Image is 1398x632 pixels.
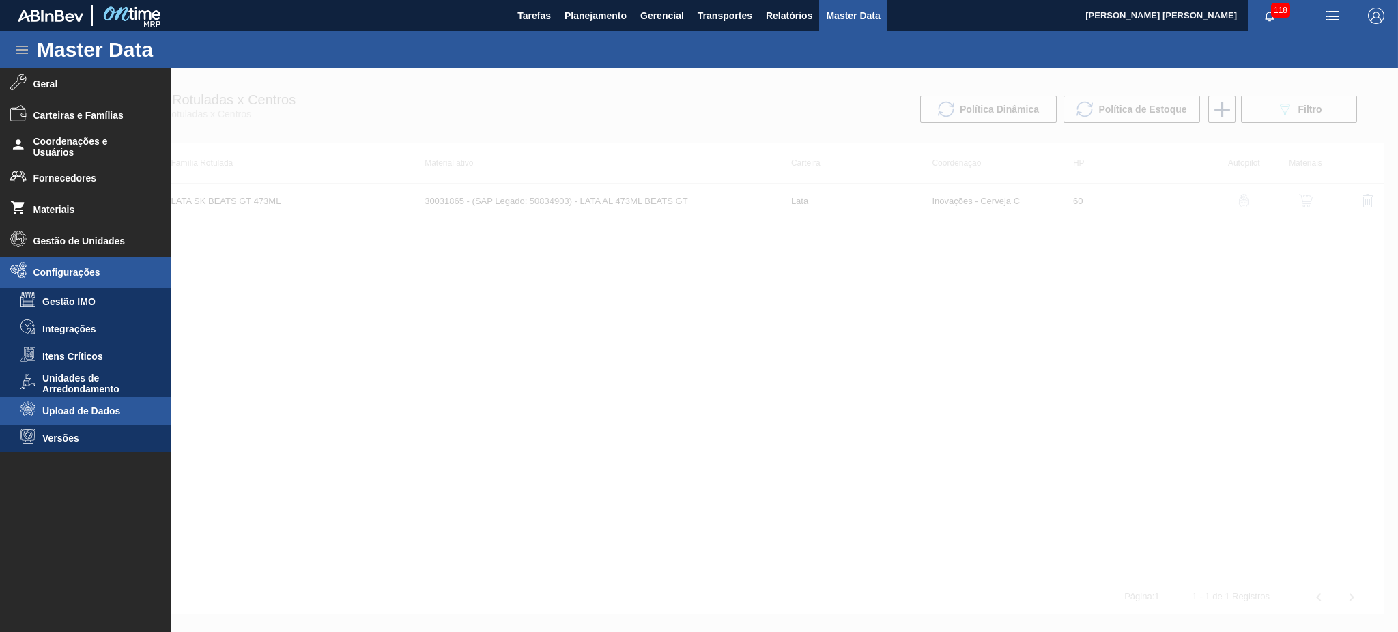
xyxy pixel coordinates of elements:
[42,405,147,416] span: Upload de Dados
[42,296,147,307] span: Gestão IMO
[33,267,146,278] span: Configurações
[565,8,627,24] span: Planejamento
[640,8,684,24] span: Gerencial
[1271,3,1290,18] span: 118
[18,10,83,22] img: TNhmsLtSVTkK8tSr43FrP2fwEKptu5GPRR3wAAAABJRU5ErkJggg==
[42,373,147,394] span: Unidades de Arredondamento
[33,235,146,246] span: Gestão de Unidades
[33,110,146,121] span: Carteiras e Famílias
[42,351,147,362] span: Itens Críticos
[1324,8,1341,24] img: userActions
[517,8,551,24] span: Tarefas
[33,204,146,215] span: Materiais
[766,8,812,24] span: Relatórios
[1368,8,1384,24] img: Logout
[698,8,752,24] span: Transportes
[826,8,880,24] span: Master Data
[42,324,147,334] span: Integrações
[33,173,146,184] span: Fornecedores
[1248,6,1292,25] button: Notificações
[37,42,279,57] h1: Master Data
[33,136,146,158] span: Coordenações e Usuários
[33,78,146,89] span: Geral
[42,433,147,444] span: Versões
